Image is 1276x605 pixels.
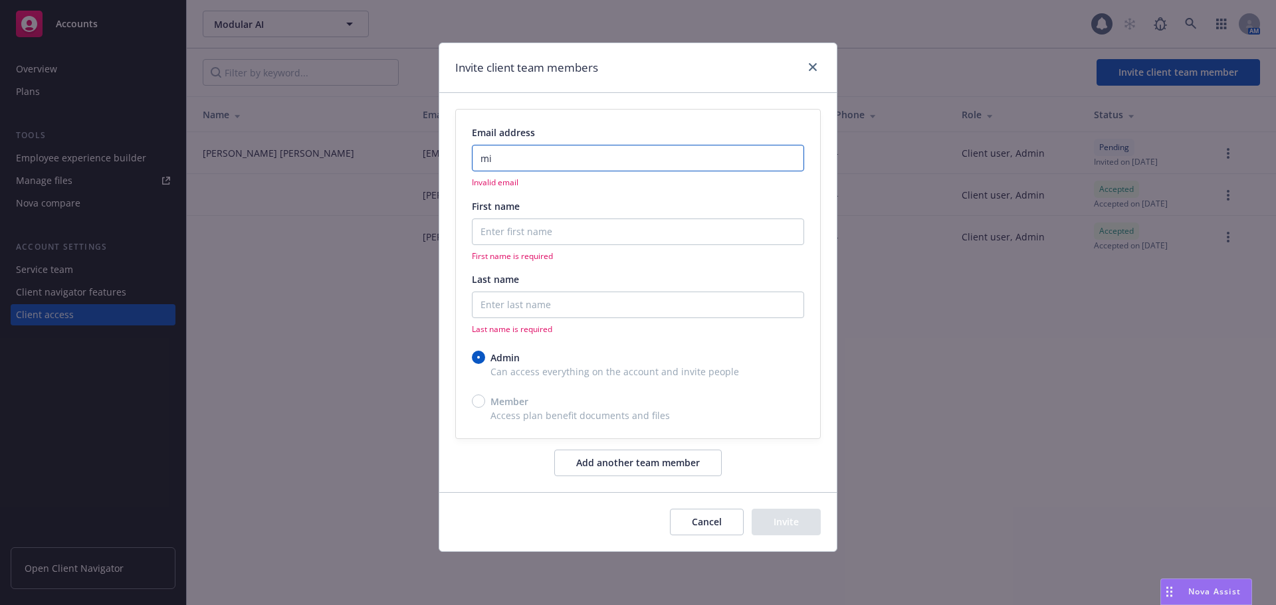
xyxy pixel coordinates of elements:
span: Last name is required [472,323,804,335]
span: Member [490,394,528,408]
span: Access plan benefit documents and files [472,408,804,422]
input: Admin [472,351,485,364]
input: Enter first name [472,218,804,245]
span: First name is required [472,250,804,262]
input: Enter last name [472,292,804,318]
input: Member [472,394,485,408]
span: Nova Assist [1188,586,1241,597]
h1: Invite client team members [455,59,598,76]
input: Enter an email address [472,145,804,171]
span: Last name [472,273,519,286]
div: Drag to move [1161,579,1178,604]
button: Add another team member [554,450,722,476]
span: Admin [490,351,520,365]
button: Nova Assist [1160,578,1252,605]
span: Can access everything on the account and invite people [472,365,804,379]
span: Invalid email [472,177,804,188]
span: First name [472,200,520,213]
span: Email address [472,126,535,139]
a: close [805,59,821,75]
button: Cancel [670,509,744,535]
div: email [455,109,821,438]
